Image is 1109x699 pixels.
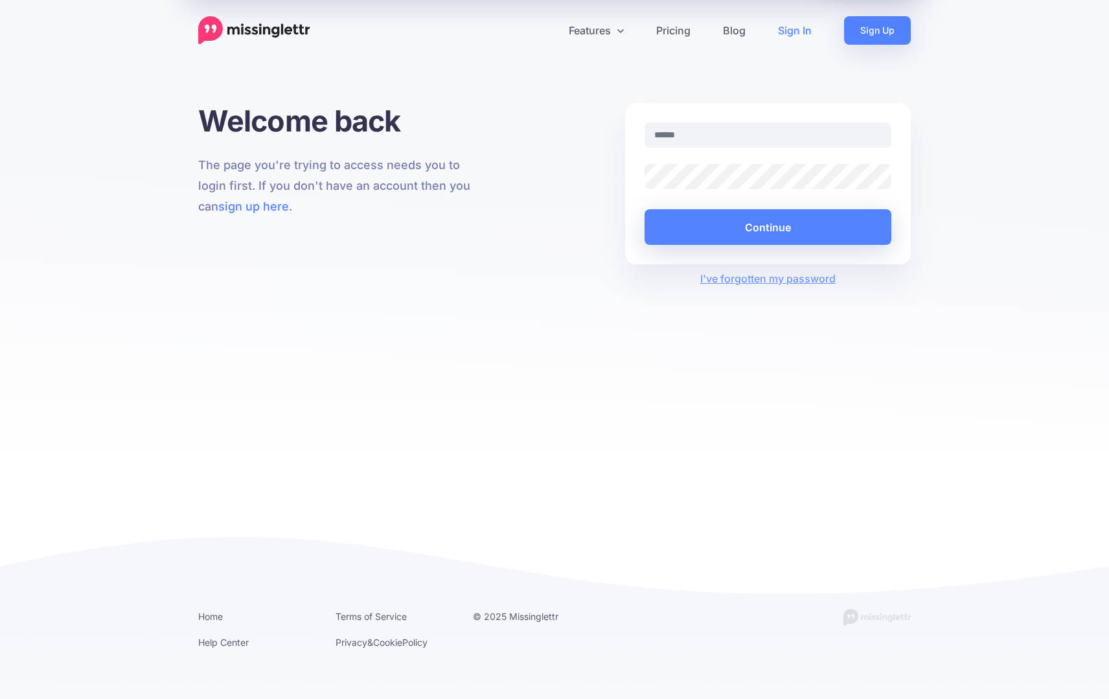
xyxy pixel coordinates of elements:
button: Continue [645,209,891,245]
a: I've forgotten my password [700,272,836,285]
a: Privacy [336,637,367,648]
a: Sign Up [844,16,911,45]
p: The page you're trying to access needs you to login first. If you don't have an account then you ... [198,155,484,217]
a: Home [198,611,223,622]
li: © 2025 Missinglettr [473,608,591,625]
a: sign up here [218,200,289,213]
a: Blog [707,16,762,45]
a: Cookie [373,637,402,648]
h1: Welcome back [198,103,484,139]
li: & Policy [336,634,453,650]
a: Features [553,16,640,45]
a: Sign In [762,16,828,45]
a: Help Center [198,637,249,648]
a: Pricing [640,16,707,45]
a: Terms of Service [336,611,407,622]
